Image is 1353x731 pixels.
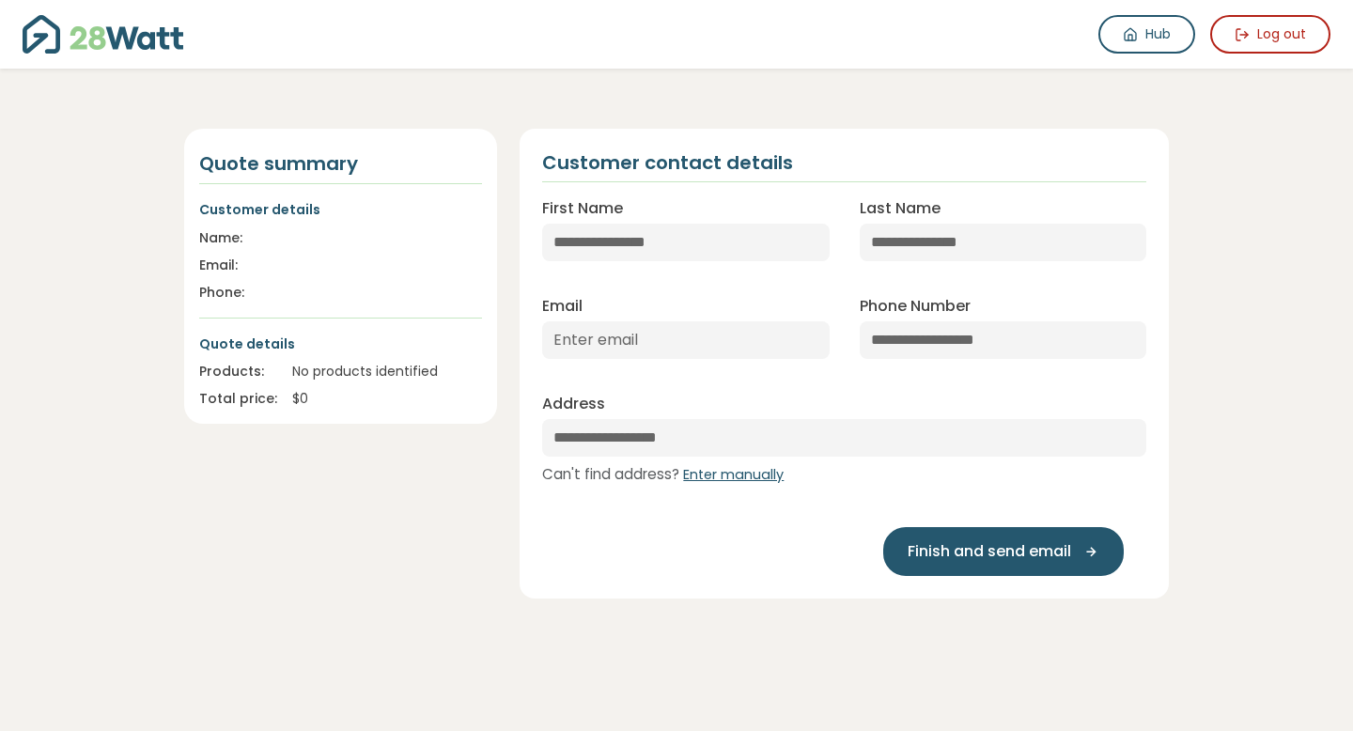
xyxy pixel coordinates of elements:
[908,540,1071,563] span: Finish and send email
[199,389,277,409] div: Total price:
[542,151,793,174] h2: Customer contact details
[542,464,1146,486] div: Can't find address?
[199,334,482,354] p: Quote details
[199,256,244,275] div: Email:
[199,151,482,176] h4: Quote summary
[860,295,971,318] label: Phone Number
[1098,15,1195,54] a: Hub
[199,283,244,303] div: Phone:
[23,15,183,54] img: 28Watt
[1210,15,1330,54] button: Log out
[199,362,277,381] div: Products:
[883,527,1124,576] button: Finish and send email
[542,295,583,318] label: Email
[860,197,941,220] label: Last Name
[292,389,482,409] div: $ 0
[542,393,605,415] label: Address
[542,321,829,359] input: Enter email
[683,465,784,486] button: Enter manually
[199,199,482,220] p: Customer details
[542,197,623,220] label: First Name
[292,362,482,381] div: No products identified
[199,228,244,248] div: Name:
